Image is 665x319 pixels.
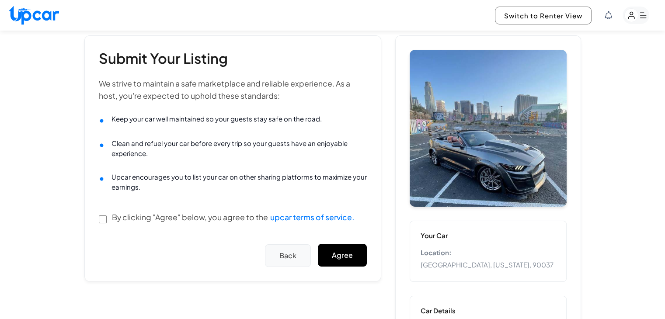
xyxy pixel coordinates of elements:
li: Keep your car well maintained so your guests stay safe on the road. [99,109,367,130]
p: [GEOGRAPHIC_DATA] , [US_STATE] , 90037 [421,246,556,271]
button: Agree [318,244,367,267]
h3: Your Car [421,232,556,239]
button: Back [265,244,311,267]
li: Upcar encourages you to list your car on other sharing platforms to maximize your earnings. [99,167,367,197]
button: Switch to Renter View [495,7,592,24]
h4: Car Details [421,307,556,315]
img: Car [410,50,567,207]
strong: Location: [421,246,556,259]
li: Clean and refuel your car before every trip so your guests have an enjoyable experience. [99,133,367,163]
h2: Submit Your Listing [99,50,367,66]
img: Upcar Logo [9,6,59,24]
label: By clicking "Agree" below, you agree to the [112,211,355,223]
p: We strive to maintain a safe marketplace and reliable experience. As a host, you're expected to u... [99,77,367,102]
a: upcar terms of service. [270,212,355,222]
